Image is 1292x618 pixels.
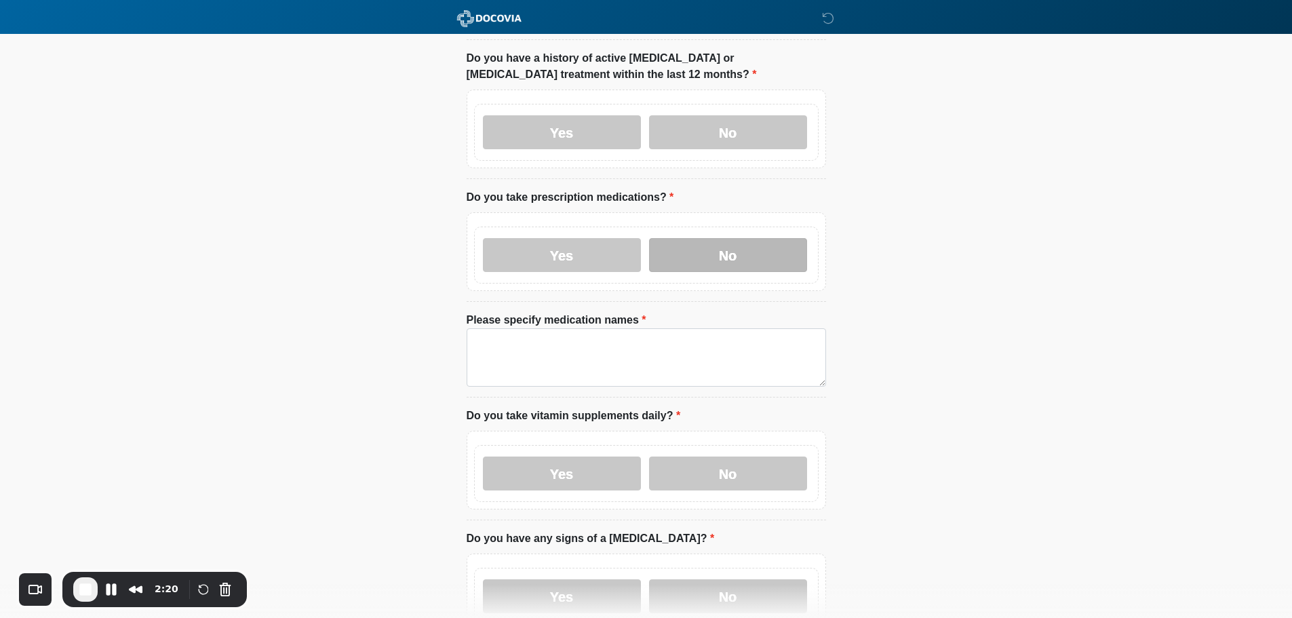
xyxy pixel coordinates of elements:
[467,189,674,206] label: Do you take prescription medications?
[483,579,641,613] label: Yes
[649,457,807,490] label: No
[649,579,807,613] label: No
[467,312,646,328] label: Please specify medication names
[649,115,807,149] label: No
[467,408,681,424] label: Do you take vitamin supplements daily?
[483,457,641,490] label: Yes
[453,10,526,27] img: ABC Med Spa- GFEase Logo
[467,50,826,83] label: Do you have a history of active [MEDICAL_DATA] or [MEDICAL_DATA] treatment within the last 12 mon...
[649,238,807,272] label: No
[483,238,641,272] label: Yes
[467,530,715,547] label: Do you have any signs of a [MEDICAL_DATA]?
[483,115,641,149] label: Yes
